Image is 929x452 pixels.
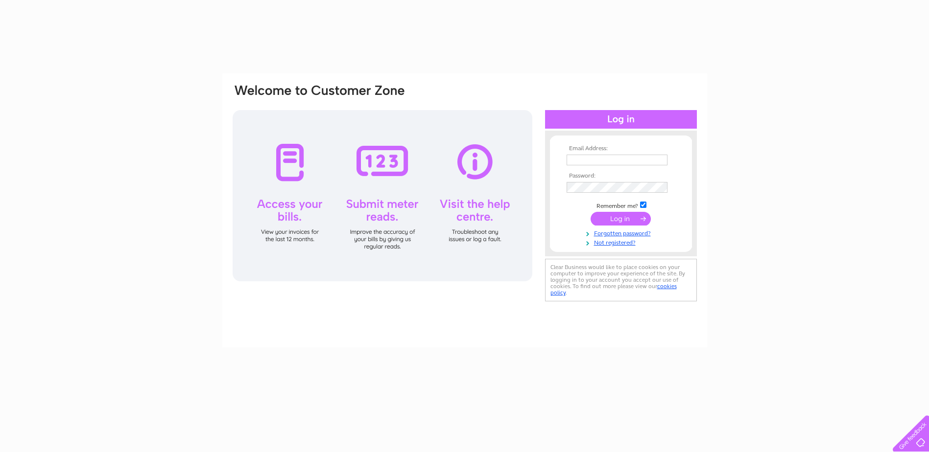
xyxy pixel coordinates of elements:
[567,228,678,237] a: Forgotten password?
[564,173,678,180] th: Password:
[564,200,678,210] td: Remember me?
[591,212,651,226] input: Submit
[545,259,697,301] div: Clear Business would like to place cookies on your computer to improve your experience of the sit...
[567,237,678,247] a: Not registered?
[550,283,677,296] a: cookies policy
[564,145,678,152] th: Email Address:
